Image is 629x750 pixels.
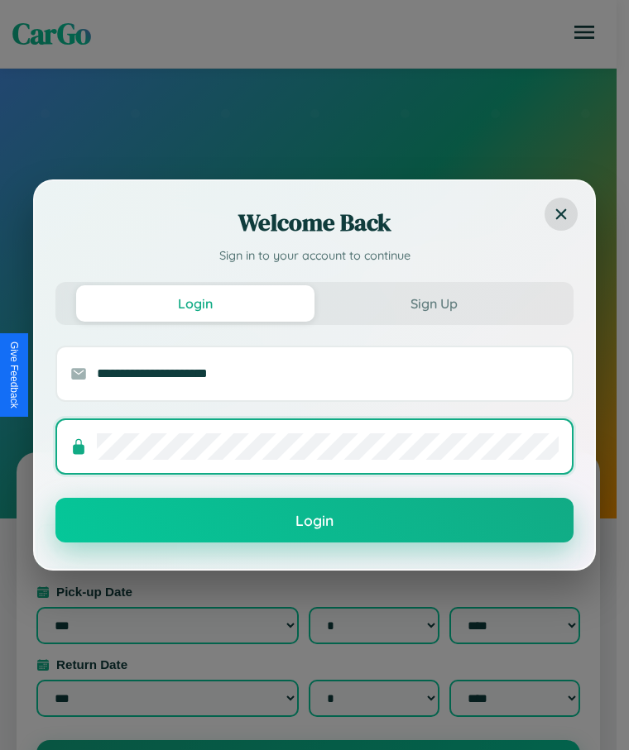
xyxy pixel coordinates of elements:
div: Give Feedback [8,342,20,408]
button: Login [76,285,314,322]
button: Login [55,498,574,542]
h2: Welcome Back [55,206,574,239]
button: Sign Up [314,285,553,322]
p: Sign in to your account to continue [55,247,574,265]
